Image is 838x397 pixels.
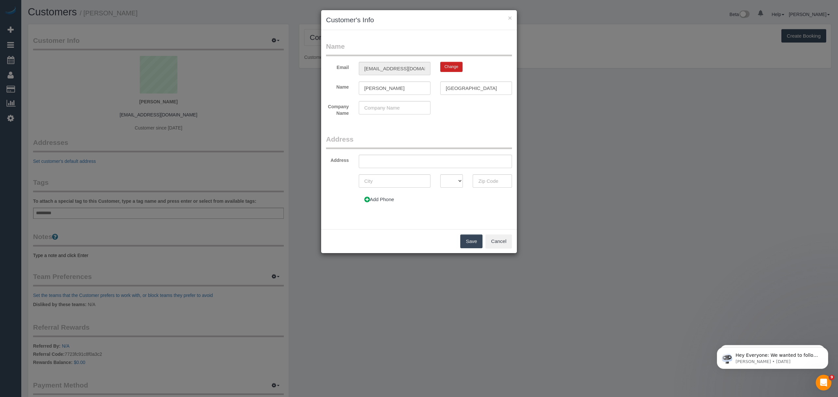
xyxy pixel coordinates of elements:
[326,42,512,56] legend: Name
[359,174,430,188] input: City
[485,234,512,248] button: Cancel
[460,234,483,248] button: Save
[321,155,354,164] label: Address
[326,134,512,149] legend: Address
[28,25,113,31] p: Message from Ellie, sent 5d ago
[359,101,430,114] input: Company Name
[321,62,354,71] label: Email
[707,334,838,379] iframe: Intercom notifications message
[440,81,512,95] input: Last Name
[359,193,400,206] button: Add Phone
[321,101,354,116] label: Company Name
[321,81,354,90] label: Name
[473,174,512,188] input: Zip Code
[321,10,517,253] sui-modal: Customer's Info
[440,62,463,72] button: Change
[326,15,512,25] h3: Customer's Info
[359,81,430,95] input: First Name
[508,14,512,21] button: ×
[829,375,834,380] span: 9
[28,19,112,89] span: Hey Everyone: We wanted to follow up and let you know we have been closely monitoring the account...
[816,375,831,390] iframe: Intercom live chat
